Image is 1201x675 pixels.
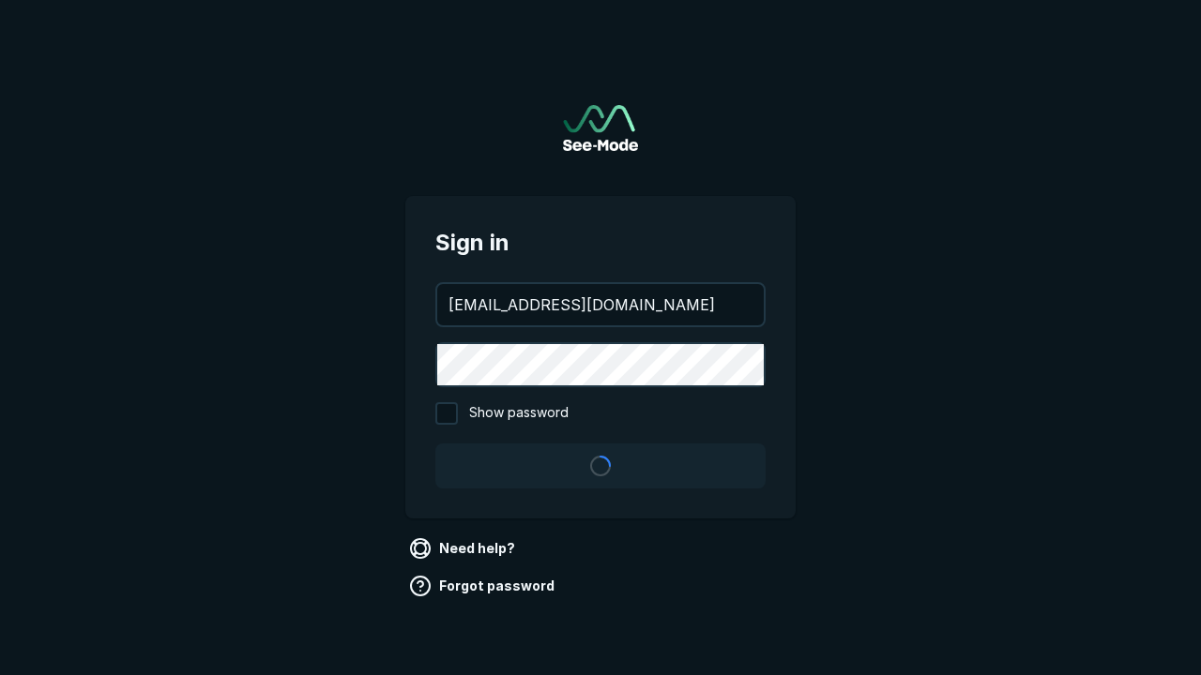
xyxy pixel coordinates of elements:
img: See-Mode Logo [563,105,638,151]
span: Sign in [435,226,766,260]
input: your@email.com [437,284,764,325]
a: Need help? [405,533,523,563]
a: Forgot password [405,571,562,601]
a: Go to sign in [563,105,638,151]
span: Show password [469,402,569,425]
